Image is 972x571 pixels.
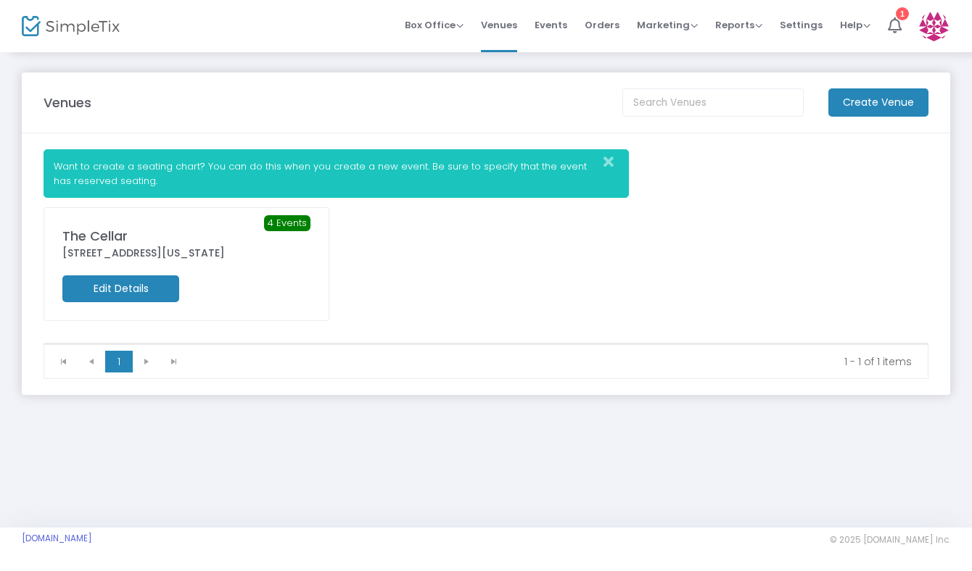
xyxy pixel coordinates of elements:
m-button: Create Venue [828,88,928,117]
span: Help [840,18,870,32]
span: Events [535,7,567,43]
span: © 2025 [DOMAIN_NAME] Inc. [830,534,950,546]
span: Reports [715,18,762,32]
a: [DOMAIN_NAME] [22,533,92,544]
div: Want to create a seating chart? You can do this when you create a new event. Be sure to specify t... [44,149,629,198]
span: 4 Events [264,215,310,231]
kendo-pager-info: 1 - 1 of 1 items [198,354,912,369]
span: Venues [481,7,517,43]
button: Close [599,150,628,174]
span: Marketing [637,18,698,32]
input: Search Venues [622,88,804,117]
div: The Cellar [62,226,310,246]
span: Page 1 [105,351,133,372]
m-button: Edit Details [62,275,179,302]
div: 1 [896,7,909,20]
span: Box Office [405,18,464,32]
span: Settings [780,7,823,43]
div: [STREET_ADDRESS][US_STATE] [62,246,310,261]
span: Orders [585,7,619,43]
m-panel-title: Venues [44,93,91,112]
